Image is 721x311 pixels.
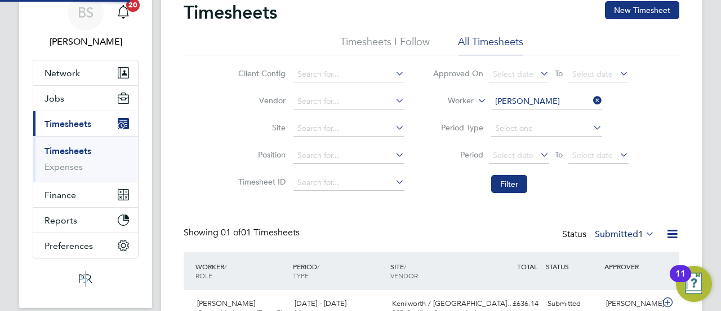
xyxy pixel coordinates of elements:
[491,175,527,193] button: Filter
[33,136,138,182] div: Timesheets
[75,270,96,288] img: psrsolutions-logo-retina.png
[295,299,346,308] span: [DATE] - [DATE]
[33,233,138,258] button: Preferences
[595,229,655,240] label: Submitted
[44,161,83,172] a: Expenses
[392,299,514,308] span: Kenilworth / [GEOGRAPHIC_DATA]…
[293,94,404,109] input: Search for...
[390,271,418,280] span: VENDOR
[562,227,657,243] div: Status
[572,69,613,79] span: Select date
[293,175,404,191] input: Search for...
[33,182,138,207] button: Finance
[517,262,537,271] span: TOTAL
[44,190,76,200] span: Finance
[184,227,302,239] div: Showing
[605,1,679,19] button: New Timesheet
[423,95,474,107] label: Worker
[33,208,138,233] button: Reports
[340,35,430,55] li: Timesheets I Follow
[33,60,138,85] button: Network
[221,227,241,238] span: 01 of
[184,1,277,24] h2: Timesheets
[491,121,602,137] input: Select one
[78,5,94,20] span: BS
[224,262,226,271] span: /
[675,274,686,288] div: 11
[44,146,91,156] a: Timesheets
[572,150,613,160] span: Select date
[44,119,91,129] span: Timesheets
[433,150,483,160] label: Period
[235,68,286,78] label: Client Config
[290,256,388,286] div: PERIOD
[433,68,483,78] label: Approved On
[317,262,319,271] span: /
[491,94,602,109] input: Search for...
[235,95,286,106] label: Vendor
[551,147,566,162] span: To
[433,122,483,133] label: Period Type
[543,256,602,277] div: STATUS
[293,121,404,137] input: Search for...
[388,256,485,286] div: SITE
[235,122,286,133] label: Site
[33,86,138,111] button: Jobs
[551,66,566,81] span: To
[221,227,300,238] span: 01 Timesheets
[33,270,139,288] a: Go to home page
[293,271,309,280] span: TYPE
[676,266,712,302] button: Open Resource Center, 11 new notifications
[638,229,643,240] span: 1
[193,256,290,286] div: WORKER
[493,150,533,160] span: Select date
[293,67,404,82] input: Search for...
[44,93,64,104] span: Jobs
[44,240,93,251] span: Preferences
[602,256,660,277] div: APPROVER
[195,271,212,280] span: ROLE
[235,150,286,160] label: Position
[458,35,523,55] li: All Timesheets
[33,35,139,49] span: Beth Seddon
[404,262,406,271] span: /
[44,215,77,226] span: Reports
[44,68,80,78] span: Network
[235,177,286,187] label: Timesheet ID
[493,69,533,79] span: Select date
[197,299,255,308] span: [PERSON_NAME]
[33,111,138,136] button: Timesheets
[293,148,404,164] input: Search for...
